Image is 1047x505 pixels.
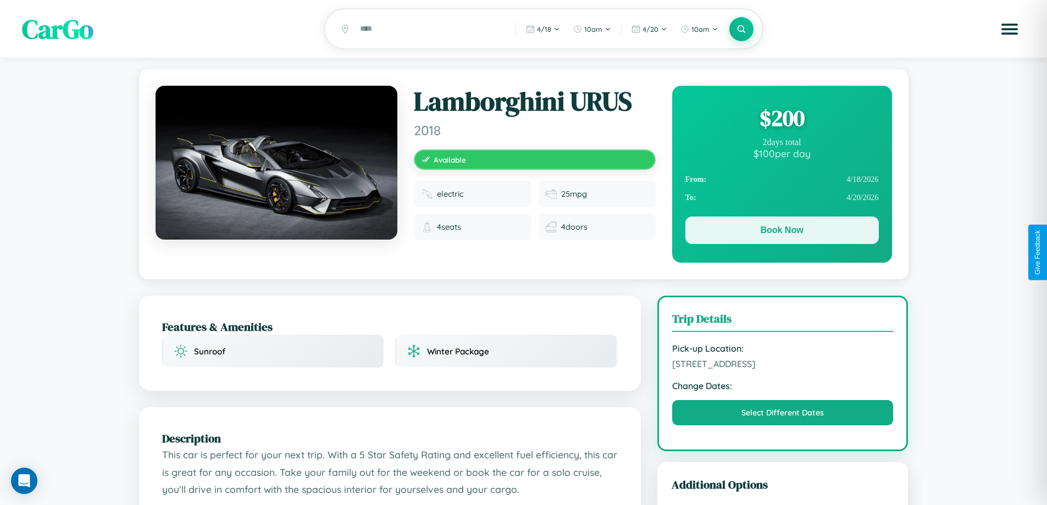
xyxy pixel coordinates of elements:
span: Winter Package [427,346,489,357]
span: CarGo [22,11,93,47]
h3: Trip Details [672,310,894,332]
strong: From: [685,175,707,184]
span: 2018 [414,122,656,138]
div: 2 days total [685,137,879,147]
span: [STREET_ADDRESS] [672,358,894,369]
span: Sunroof [194,346,225,357]
span: electric [437,189,463,199]
img: Fuel efficiency [546,188,557,199]
span: 4 doors [561,222,588,232]
button: 10am [675,20,724,38]
div: 4 / 20 / 2026 [685,188,879,207]
div: $ 100 per day [685,147,879,159]
div: Open Intercom Messenger [11,468,37,494]
button: Book Now [685,217,879,244]
img: Doors [546,221,557,232]
button: 10am [568,20,617,38]
h1: Lamborghini URUS [414,86,656,118]
strong: To: [685,193,696,202]
strong: Pick-up Location: [672,343,894,354]
button: 4/18 [520,20,566,38]
p: This car is perfect for your next trip. With a 5 Star Safety Rating and excellent fuel efficiency... [162,446,618,498]
h2: Features & Amenities [162,319,618,335]
span: Available [434,155,466,164]
h2: Description [162,430,618,446]
button: 4/20 [626,20,673,38]
span: 25 mpg [561,189,587,199]
h3: Additional Options [672,476,894,492]
div: 4 / 18 / 2026 [685,170,879,188]
button: Open menu [994,14,1025,45]
img: Seats [422,221,433,232]
span: 4 seats [437,222,461,232]
img: Fuel type [422,188,433,199]
div: Give Feedback [1034,230,1042,275]
strong: Change Dates: [672,380,894,391]
span: 10am [584,25,602,34]
span: 4 / 18 [537,25,551,34]
div: $ 200 [685,103,879,133]
span: 10am [691,25,710,34]
span: 4 / 20 [642,25,658,34]
button: Select Different Dates [672,400,894,425]
img: Lamborghini URUS 2018 [156,86,397,240]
